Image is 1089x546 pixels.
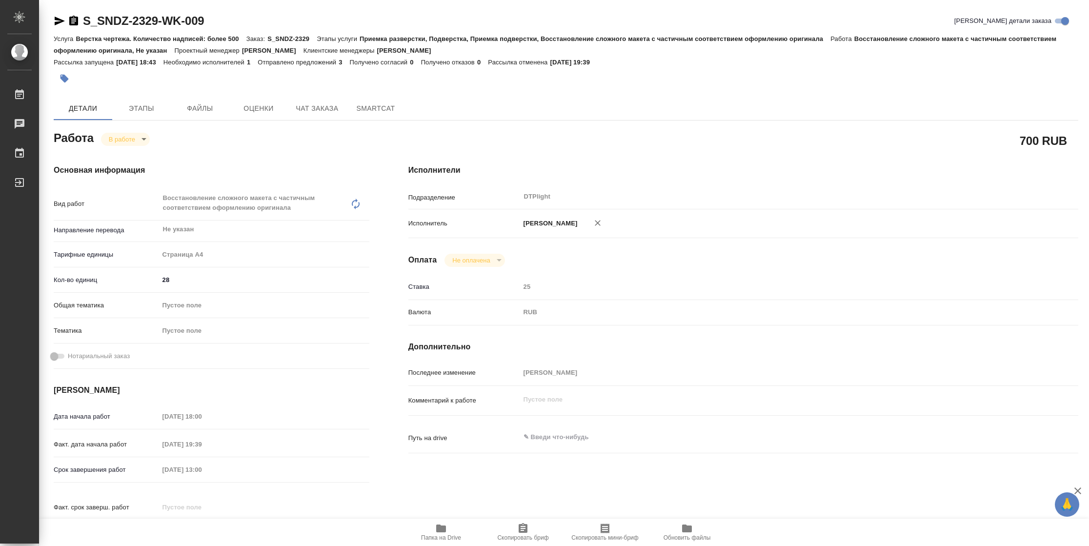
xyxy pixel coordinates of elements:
p: Отправлено предложений [258,59,339,66]
button: Добавить тэг [54,68,75,89]
p: Клиентские менеджеры [303,47,377,54]
p: Рассылка отменена [488,59,550,66]
input: Пустое поле [520,280,1023,294]
div: Пустое поле [159,323,369,339]
button: Скопировать мини-бриф [564,519,646,546]
h2: 700 RUB [1020,132,1067,149]
p: S_SNDZ-2329 [267,35,317,42]
p: Валюта [408,307,520,317]
button: Скопировать бриф [482,519,564,546]
span: Скопировать мини-бриф [571,534,638,541]
h4: Исполнители [408,164,1078,176]
p: Приемка разверстки, Подверстка, Приемка подверстки, Восстановление сложного макета с частичным со... [360,35,830,42]
button: Скопировать ссылку для ЯМессенджера [54,15,65,27]
div: RUB [520,304,1023,321]
h2: Работа [54,128,94,146]
span: 🙏 [1059,494,1075,515]
button: Не оплачена [449,256,493,264]
button: В работе [106,135,138,143]
p: Исполнитель [408,219,520,228]
p: Работа [830,35,854,42]
span: [PERSON_NAME] детали заказа [954,16,1051,26]
p: Путь на drive [408,433,520,443]
p: Комментарий к работе [408,396,520,405]
p: Подразделение [408,193,520,202]
span: Обновить файлы [664,534,711,541]
span: Скопировать бриф [497,534,548,541]
p: Получено согласий [350,59,410,66]
input: Пустое поле [159,409,244,424]
p: Тематика [54,326,159,336]
input: Пустое поле [520,365,1023,380]
button: Удалить исполнителя [587,212,608,234]
span: Оценки [235,102,282,115]
p: 1 [247,59,258,66]
span: Этапы [118,102,165,115]
input: ✎ Введи что-нибудь [159,273,369,287]
input: Пустое поле [159,437,244,451]
button: Папка на Drive [400,519,482,546]
p: Вид работ [54,199,159,209]
p: 0 [477,59,488,66]
span: Папка на Drive [421,534,461,541]
p: [PERSON_NAME] [377,47,439,54]
button: Обновить файлы [646,519,728,546]
p: Факт. дата начала работ [54,440,159,449]
p: [PERSON_NAME] [520,219,578,228]
p: Факт. срок заверш. работ [54,503,159,512]
p: Срок завершения работ [54,465,159,475]
span: Детали [60,102,106,115]
p: [DATE] 18:43 [116,59,163,66]
button: Скопировать ссылку [68,15,80,27]
p: Проектный менеджер [174,47,242,54]
p: Последнее изменение [408,368,520,378]
h4: Основная информация [54,164,369,176]
div: В работе [101,133,150,146]
span: SmartCat [352,102,399,115]
h4: [PERSON_NAME] [54,384,369,396]
input: Пустое поле [159,463,244,477]
h4: Оплата [408,254,437,266]
span: Файлы [177,102,223,115]
p: Заказ: [246,35,267,42]
p: [DATE] 19:39 [550,59,597,66]
p: Общая тематика [54,301,159,310]
div: Пустое поле [162,301,358,310]
input: Пустое поле [159,500,244,514]
span: Чат заказа [294,102,341,115]
p: Дата начала работ [54,412,159,422]
div: Страница А4 [159,246,369,263]
p: Услуга [54,35,76,42]
p: 3 [339,59,349,66]
p: 0 [410,59,421,66]
p: Необходимо исполнителей [163,59,247,66]
span: Нотариальный заказ [68,351,130,361]
button: 🙏 [1055,492,1079,517]
p: Получено отказов [421,59,477,66]
p: Направление перевода [54,225,159,235]
div: Пустое поле [162,326,358,336]
a: S_SNDZ-2329-WK-009 [83,14,204,27]
div: В работе [444,254,504,267]
p: Ставка [408,282,520,292]
p: Рассылка запущена [54,59,116,66]
div: Пустое поле [159,297,369,314]
p: Верстка чертежа. Количество надписей: более 500 [76,35,246,42]
p: Тарифные единицы [54,250,159,260]
p: [PERSON_NAME] [242,47,303,54]
p: Кол-во единиц [54,275,159,285]
p: Этапы услуги [317,35,360,42]
h4: Дополнительно [408,341,1078,353]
